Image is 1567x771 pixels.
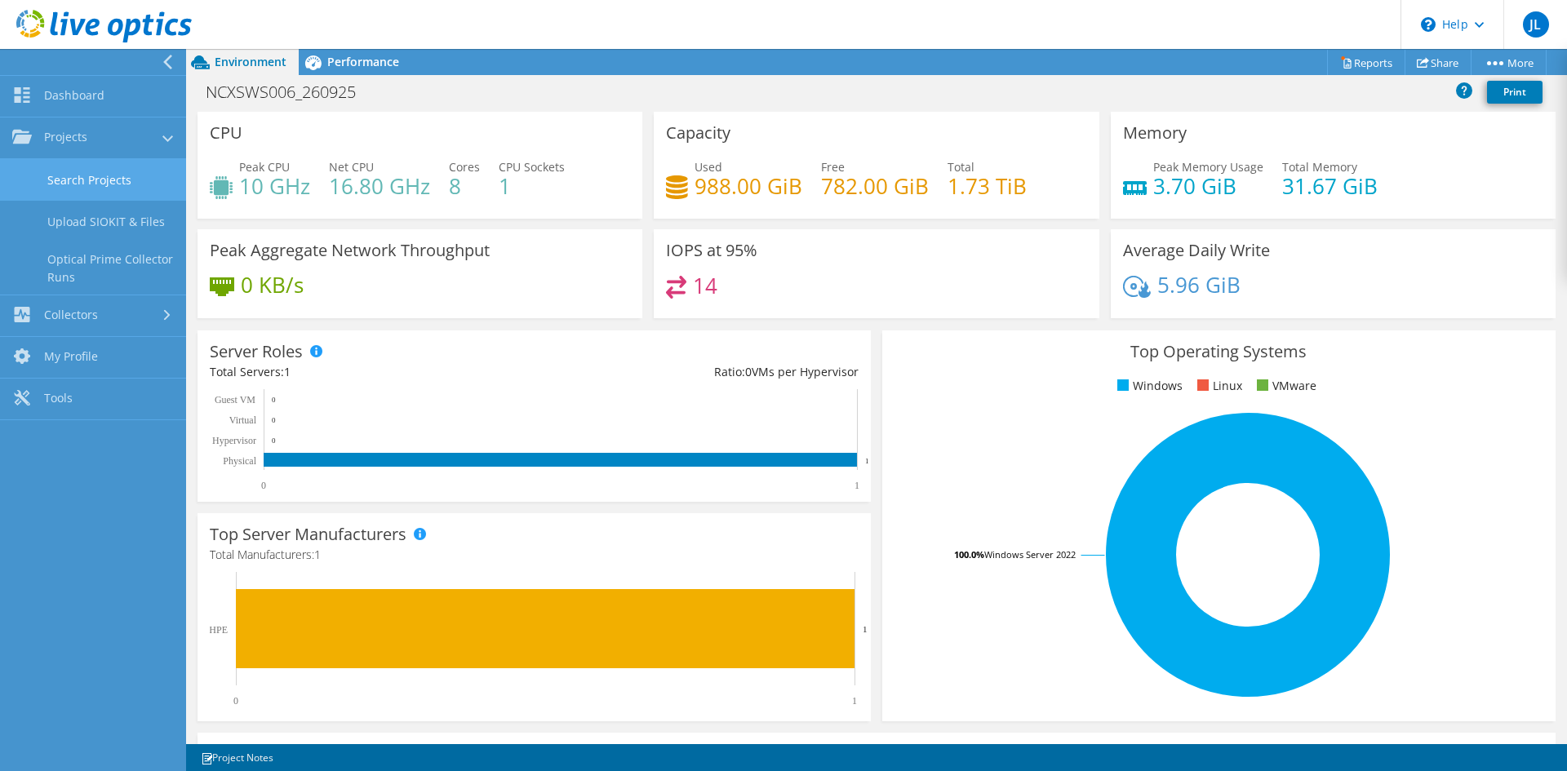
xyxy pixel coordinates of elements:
[1282,177,1378,195] h4: 31.67 GiB
[1471,50,1547,75] a: More
[666,124,730,142] h3: Capacity
[852,695,857,707] text: 1
[1405,50,1472,75] a: Share
[449,159,480,175] span: Cores
[745,364,752,379] span: 0
[210,525,406,543] h3: Top Server Manufacturers
[534,363,858,381] div: Ratio: VMs per Hypervisor
[821,177,929,195] h4: 782.00 GiB
[215,394,255,405] text: Guest VM
[210,241,490,259] h3: Peak Aggregate Network Throughput
[948,159,974,175] span: Total
[1153,159,1263,175] span: Peak Memory Usage
[666,241,757,259] h3: IOPS at 95%
[210,124,242,142] h3: CPU
[210,343,303,361] h3: Server Roles
[954,548,984,561] tspan: 100.0%
[314,547,321,562] span: 1
[1421,17,1436,32] svg: \n
[241,276,304,294] h4: 0 KB/s
[1113,377,1183,395] li: Windows
[189,747,285,768] a: Project Notes
[210,363,534,381] div: Total Servers:
[984,548,1076,561] tspan: Windows Server 2022
[1123,124,1187,142] h3: Memory
[695,177,802,195] h4: 988.00 GiB
[1193,377,1242,395] li: Linux
[894,343,1543,361] h3: Top Operating Systems
[693,277,717,295] h4: 14
[948,177,1027,195] h4: 1.73 TiB
[229,414,257,426] text: Virtual
[233,695,238,707] text: 0
[272,436,276,445] text: 0
[1153,177,1263,195] h4: 3.70 GiB
[327,54,399,69] span: Performance
[1327,50,1405,75] a: Reports
[261,480,266,491] text: 0
[1523,11,1549,38] span: JL
[272,416,276,424] text: 0
[865,457,869,465] text: 1
[284,364,291,379] span: 1
[223,455,256,467] text: Physical
[329,177,430,195] h4: 16.80 GHz
[863,624,868,634] text: 1
[212,435,256,446] text: Hypervisor
[209,624,228,636] text: HPE
[329,159,374,175] span: Net CPU
[1157,276,1241,294] h4: 5.96 GiB
[1123,241,1270,259] h3: Average Daily Write
[272,396,276,404] text: 0
[1282,159,1357,175] span: Total Memory
[239,177,310,195] h4: 10 GHz
[499,159,565,175] span: CPU Sockets
[1487,81,1543,104] a: Print
[1253,377,1316,395] li: VMware
[210,546,859,564] h4: Total Manufacturers:
[215,54,286,69] span: Environment
[198,83,381,101] h1: NCXSWS006_260925
[821,159,845,175] span: Free
[239,159,290,175] span: Peak CPU
[499,177,565,195] h4: 1
[855,480,859,491] text: 1
[449,177,480,195] h4: 8
[695,159,722,175] span: Used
